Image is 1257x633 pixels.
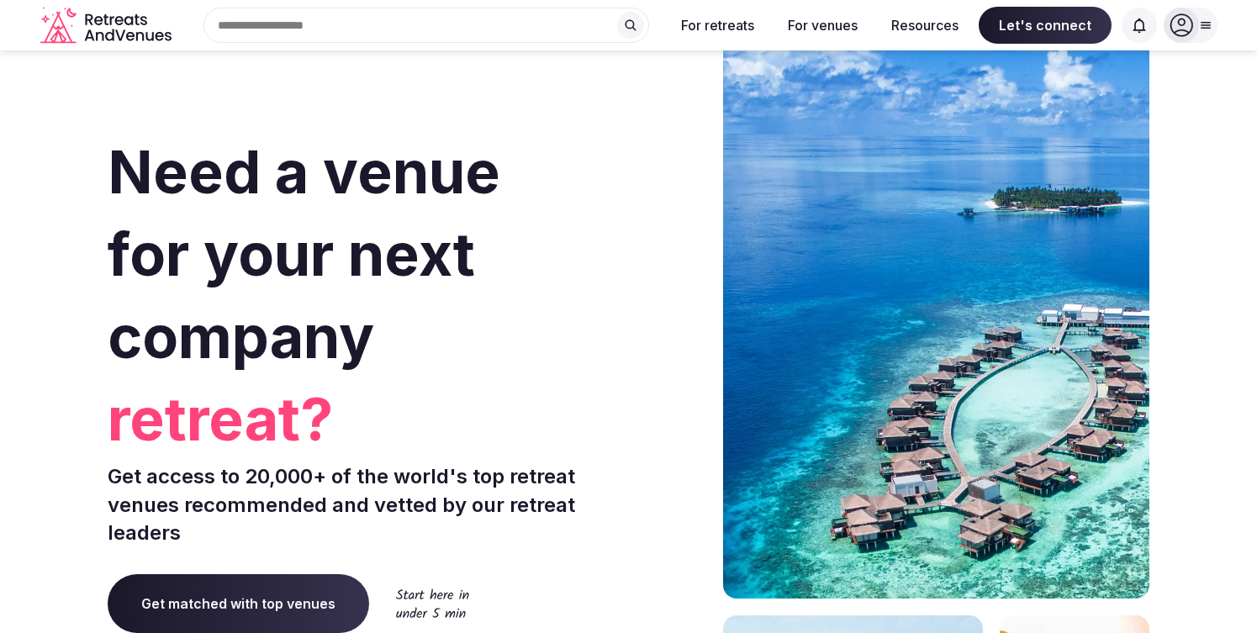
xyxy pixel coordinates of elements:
img: Start here in under 5 min [396,588,469,618]
button: For venues [774,7,871,44]
button: Resources [878,7,972,44]
span: Let's connect [979,7,1112,44]
p: Get access to 20,000+ of the world's top retreat venues recommended and vetted by our retreat lea... [108,462,622,547]
svg: Retreats and Venues company logo [40,7,175,45]
span: retreat? [108,378,622,461]
a: Visit the homepage [40,7,175,45]
a: Get matched with top venues [108,574,369,633]
button: For retreats [668,7,768,44]
span: Need a venue for your next company [108,136,500,372]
